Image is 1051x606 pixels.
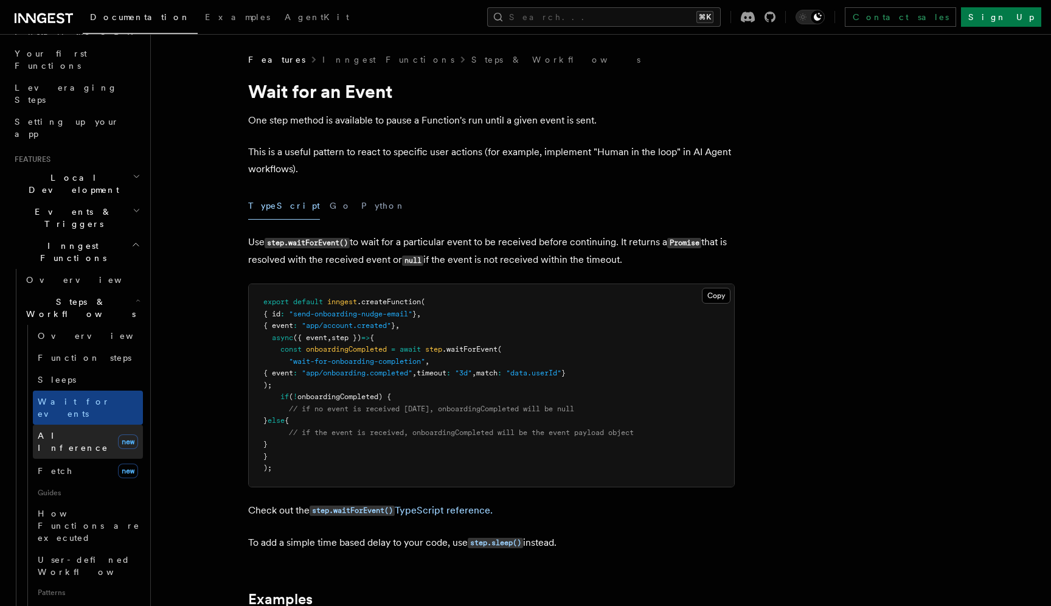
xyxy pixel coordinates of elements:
[10,167,143,201] button: Local Development
[400,345,421,353] span: await
[310,504,493,516] a: step.waitForEvent()TypeScript reference.
[391,321,395,330] span: }
[961,7,1041,27] a: Sign Up
[10,172,133,196] span: Local Development
[263,416,268,425] span: }
[33,425,143,459] a: AI Inferencenew
[322,54,454,66] a: Inngest Functions
[285,12,349,22] span: AgentKit
[33,549,143,583] a: User-defined Workflows
[289,405,574,413] span: // if no event is received [DATE], onboardingCompleted will be null
[33,503,143,549] a: How Functions are executed
[476,369,498,377] span: match
[293,298,323,306] span: default
[268,416,285,425] span: else
[248,502,735,520] p: Check out the
[845,7,956,27] a: Contact sales
[265,238,350,248] code: step.waitForEvent()
[248,192,320,220] button: TypeScript
[33,391,143,425] a: Wait for events
[38,431,108,453] span: AI Inference
[696,11,713,23] kbd: ⌘K
[10,240,131,264] span: Inngest Functions
[10,77,143,111] a: Leveraging Steps
[38,466,73,476] span: Fetch
[455,369,472,377] span: "3d"
[370,333,374,342] span: {
[277,4,356,33] a: AgentKit
[248,144,735,178] p: This is a useful pattern to react to specific user actions (for example, implement "Human in the ...
[272,333,293,342] span: async
[38,331,163,341] span: Overview
[10,155,50,164] span: Features
[263,321,293,330] span: { event
[561,369,566,377] span: }
[289,310,412,318] span: "send-onboarding-nudge-email"
[498,369,502,377] span: :
[10,201,143,235] button: Events & Triggers
[118,434,138,449] span: new
[26,275,151,285] span: Overview
[280,345,302,353] span: const
[442,345,498,353] span: .waitForEvent
[280,392,289,401] span: if
[205,12,270,22] span: Examples
[248,534,735,552] p: To add a simple time based delay to your code, use instead.
[306,345,387,353] span: onboardingCompleted
[330,192,352,220] button: Go
[10,206,133,230] span: Events & Triggers
[468,538,523,548] code: step.sleep()
[361,333,370,342] span: =>
[361,192,406,220] button: Python
[487,7,721,27] button: Search...⌘K
[297,392,391,401] span: onboardingCompleted) {
[417,369,446,377] span: timeout
[667,238,701,248] code: Promise
[118,464,138,478] span: new
[289,428,634,437] span: // if the event is received, onboardingCompleted will be the event payload object
[248,234,735,269] p: Use to wait for a particular event to be received before continuing. It returns a that is resolve...
[421,298,425,306] span: (
[425,345,442,353] span: step
[38,397,110,419] span: Wait for events
[33,459,143,483] a: Fetchnew
[302,321,391,330] span: "app/account.created"
[263,440,268,448] span: }
[302,369,412,377] span: "app/onboarding.completed"
[263,310,280,318] span: { id
[357,298,421,306] span: .createFunction
[10,43,143,77] a: Your first Functions
[412,369,417,377] span: ,
[263,298,289,306] span: export
[33,583,143,602] span: Patterns
[425,357,429,366] span: ,
[293,333,327,342] span: ({ event
[310,506,395,516] code: step.waitForEvent()
[331,333,361,342] span: step })
[38,375,76,385] span: Sleeps
[293,321,297,330] span: :
[327,298,357,306] span: inngest
[21,296,136,320] span: Steps & Workflows
[33,325,143,347] a: Overview
[263,452,268,461] span: }
[15,83,117,105] span: Leveraging Steps
[83,4,198,34] a: Documentation
[21,291,143,325] button: Steps & Workflows
[248,80,735,102] h1: Wait for an Event
[472,369,476,377] span: ,
[293,392,297,401] span: !
[90,12,190,22] span: Documentation
[15,49,87,71] span: Your first Functions
[289,392,293,401] span: (
[446,369,451,377] span: :
[468,537,523,548] a: step.sleep()
[417,310,421,318] span: ,
[10,111,143,145] a: Setting up your app
[289,357,425,366] span: "wait-for-onboarding-completion"
[280,310,285,318] span: :
[33,347,143,369] a: Function steps
[263,369,293,377] span: { event
[15,117,119,139] span: Setting up your app
[391,345,395,353] span: =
